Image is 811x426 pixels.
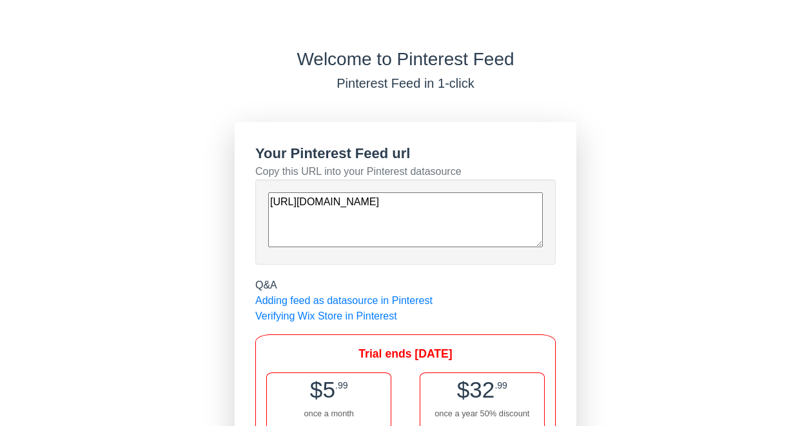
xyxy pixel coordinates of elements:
[310,377,335,402] span: $5
[255,143,556,164] div: Your Pinterest Feed url
[255,310,397,321] a: Verifying Wix Store in Pinterest
[457,377,495,402] span: $32
[255,295,433,306] a: Adding feed as datasource in Pinterest
[267,407,391,420] div: once a month
[255,164,556,179] div: Copy this URL into your Pinterest datasource
[335,380,348,391] span: .99
[255,278,556,293] div: Q&A
[420,407,544,420] div: once a year 50% discount
[266,345,545,362] div: Trial ends [DATE]
[494,380,507,391] span: .99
